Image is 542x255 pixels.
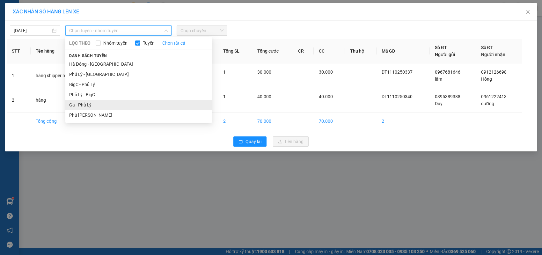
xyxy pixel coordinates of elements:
[525,9,531,14] span: close
[4,27,59,50] span: Chuyển phát nhanh: [GEOGRAPHIC_DATA] - [GEOGRAPHIC_DATA]
[252,113,293,130] td: 70.000
[218,113,252,130] td: 2
[223,94,226,99] span: 1
[65,53,111,59] span: Danh sách tuyến
[435,76,442,82] span: lâm
[31,63,100,88] td: hàng shipper mang ra
[6,5,57,26] strong: CÔNG TY TNHH DỊCH VỤ DU LỊCH THỜI ĐẠI
[481,52,505,57] span: Người nhận
[435,101,443,106] span: Duy
[319,69,333,75] span: 30.000
[233,136,267,147] button: rollbackQuay lại
[377,39,430,63] th: Mã GD
[65,110,212,120] li: Phủ [PERSON_NAME]
[481,69,507,75] span: 0912126698
[31,113,100,130] td: Tổng cộng
[382,94,413,99] span: DT1110250340
[377,113,430,130] td: 2
[435,94,460,99] span: 0395389388
[140,40,157,47] span: Tuyến
[245,138,261,145] span: Quay lại
[180,26,223,35] span: Chọn chuyến
[162,40,185,47] a: Chọn tất cả
[31,39,100,63] th: Tên hàng
[7,39,31,63] th: STT
[65,79,212,90] li: BigC - Phủ Lý
[69,40,91,47] span: LỌC THEO
[2,23,4,55] img: logo
[13,9,79,15] span: XÁC NHẬN SỐ HÀNG LÊN XE
[101,40,130,47] span: Nhóm tuyến
[223,69,226,75] span: 1
[7,88,31,113] td: 2
[435,45,447,50] span: Số ĐT
[7,63,31,88] td: 1
[345,39,377,63] th: Thu hộ
[69,26,168,35] span: Chọn tuyến - nhóm tuyến
[382,69,413,75] span: DT1110250337
[164,29,168,33] span: down
[65,69,212,79] li: Phủ Lý - [GEOGRAPHIC_DATA]
[65,90,212,100] li: Phủ Lý - BigC
[293,39,314,63] th: CR
[435,69,460,75] span: 0967681646
[481,45,493,50] span: Số ĐT
[273,136,309,147] button: uploadLên hàng
[65,100,212,110] li: Ga - Phủ Lý
[519,3,537,21] button: Close
[218,39,252,63] th: Tổng SL
[435,52,455,57] span: Người gửi
[238,139,243,144] span: rollback
[481,101,494,106] span: cường
[314,113,345,130] td: 70.000
[31,88,100,113] td: hàng
[14,27,51,34] input: 11/10/2025
[60,43,97,49] span: DT1110250340
[252,39,293,63] th: Tổng cước
[65,59,212,69] li: Hà Đông - [GEOGRAPHIC_DATA]
[319,94,333,99] span: 40.000
[481,94,507,99] span: 0961222413
[257,69,271,75] span: 30.000
[481,76,492,82] span: Hồng
[314,39,345,63] th: CC
[257,94,271,99] span: 40.000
